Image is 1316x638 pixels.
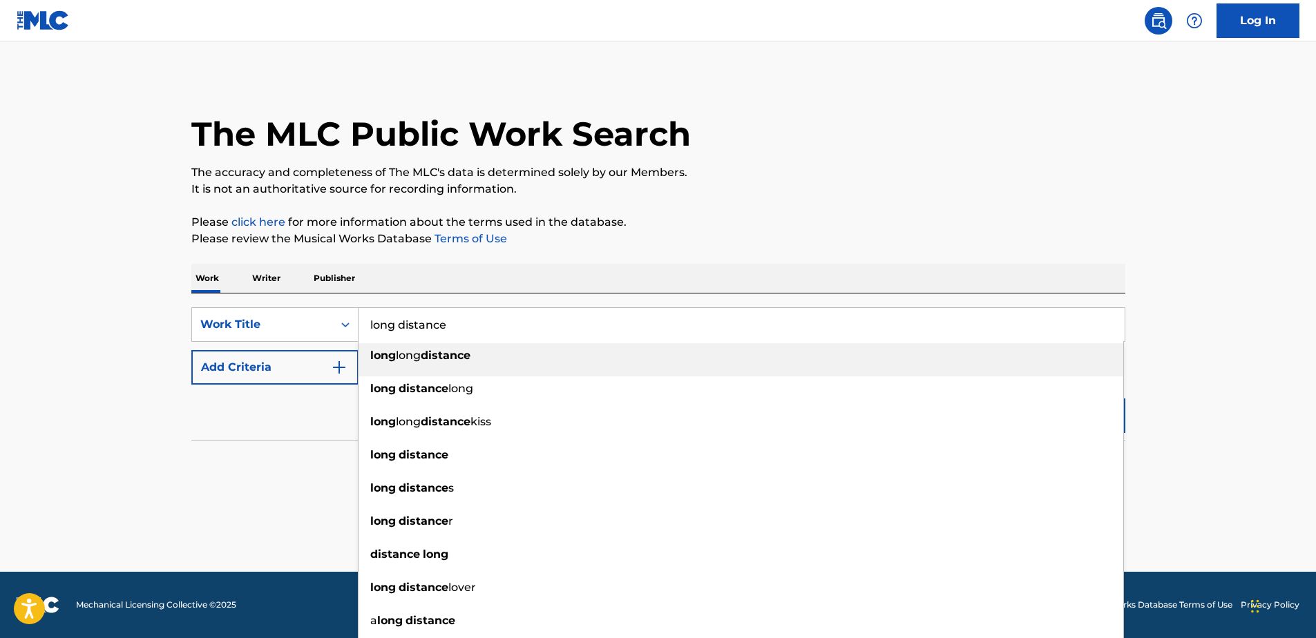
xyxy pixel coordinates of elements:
[76,599,236,611] span: Mechanical Licensing Collective © 2025
[399,448,448,461] strong: distance
[370,448,396,461] strong: long
[191,164,1125,181] p: The accuracy and completeness of The MLC's data is determined solely by our Members.
[399,481,448,494] strong: distance
[370,548,420,561] strong: distance
[399,514,448,528] strong: distance
[17,597,59,613] img: logo
[1251,586,1259,627] div: Drag
[370,581,396,594] strong: long
[370,514,396,528] strong: long
[1186,12,1203,29] img: help
[396,349,421,362] span: long
[191,181,1125,197] p: It is not an authoritative source for recording information.
[421,349,470,362] strong: distance
[1241,599,1299,611] a: Privacy Policy
[200,316,325,333] div: Work Title
[406,614,455,627] strong: distance
[1076,599,1232,611] a: Musical Works Database Terms of Use
[470,415,491,428] span: kiss
[377,614,403,627] strong: long
[448,581,476,594] span: lover
[1181,7,1208,35] div: Help
[370,349,396,362] strong: long
[331,359,347,376] img: 9d2ae6d4665cec9f34b9.svg
[309,264,359,293] p: Publisher
[399,382,448,395] strong: distance
[423,548,448,561] strong: long
[421,415,470,428] strong: distance
[1150,12,1167,29] img: search
[191,350,359,385] button: Add Criteria
[432,232,507,245] a: Terms of Use
[448,382,473,395] span: long
[396,415,421,428] span: long
[370,382,396,395] strong: long
[17,10,70,30] img: MLC Logo
[1247,572,1316,638] iframe: Chat Widget
[1217,3,1299,38] a: Log In
[191,307,1125,440] form: Search Form
[370,614,377,627] span: a
[448,514,453,528] span: r
[370,481,396,494] strong: long
[1145,7,1172,35] a: Public Search
[399,581,448,594] strong: distance
[191,113,691,155] h1: The MLC Public Work Search
[191,231,1125,247] p: Please review the Musical Works Database
[370,415,396,428] strong: long
[248,264,285,293] p: Writer
[191,214,1125,231] p: Please for more information about the terms used in the database.
[231,215,285,229] a: click here
[448,481,454,494] span: s
[191,264,223,293] p: Work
